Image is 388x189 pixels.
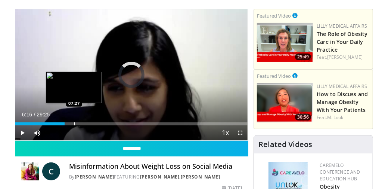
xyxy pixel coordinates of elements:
[30,125,45,140] button: Mute
[15,9,248,140] video-js: Video Player
[317,30,367,53] a: The Role of Obesity Care in Your Daily Practice
[317,83,367,89] a: Lilly Medical Affairs
[258,140,312,149] h4: Related Videos
[37,112,50,118] span: 29:25
[317,23,367,29] a: Lilly Medical Affairs
[320,162,360,182] a: CaReMeLO Conference and Education Hub
[295,114,311,121] span: 30:56
[257,83,313,122] img: c98a6a29-1ea0-4bd5-8cf5-4d1e188984a7.png.150x105_q85_crop-smart_upscale.png
[15,125,30,140] button: Play
[69,174,242,180] div: By FEATURING ,
[42,162,60,180] a: C
[317,54,370,61] div: Feat.
[327,54,363,60] a: [PERSON_NAME]
[69,162,242,171] h4: Misinformation About Weight Loss on Social Media
[21,162,39,180] img: Dr. Carolynn Francavilla
[257,83,313,122] a: 30:56
[75,174,114,180] a: [PERSON_NAME]
[257,23,313,62] a: 25:49
[327,114,344,121] a: M. Look
[317,114,370,121] div: Feat.
[22,112,32,118] span: 6:16
[295,54,311,60] span: 25:49
[140,174,180,180] a: [PERSON_NAME]
[15,122,248,125] div: Progress Bar
[233,125,248,140] button: Fullscreen
[257,12,291,19] small: Featured Video
[218,125,233,140] button: Playback Rate
[46,72,102,103] img: image.jpeg
[34,112,35,118] span: /
[257,73,291,79] small: Featured Video
[257,23,313,62] img: e1208b6b-349f-4914-9dd7-f97803bdbf1d.png.150x105_q85_crop-smart_upscale.png
[181,174,220,180] a: [PERSON_NAME]
[317,91,368,113] a: How to Discuss and Manage Obesity With Your Patients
